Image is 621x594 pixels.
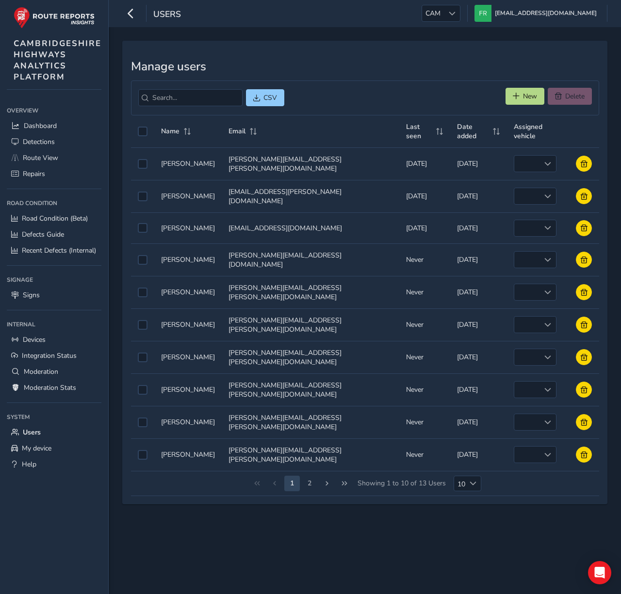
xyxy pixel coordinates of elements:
span: Dashboard [24,121,57,130]
a: Dashboard [7,118,101,134]
a: Signs [7,287,101,303]
div: Select auth0|689a0d666e5ed93c0285a6b4 [138,417,147,427]
td: [PERSON_NAME] [154,406,222,438]
div: Select auth0|689a0db48158cb41ff00da20 [138,320,147,330]
a: Users [7,424,101,440]
div: Road Condition [7,196,101,210]
div: Select auth0|689a0d584b9023d3aae095c7 [138,450,147,460]
td: Never [399,438,450,471]
span: Moderation [24,367,58,376]
h3: Manage users [131,60,599,74]
td: [PERSON_NAME] [154,180,222,212]
td: [PERSON_NAME][EMAIL_ADDRESS][PERSON_NAME][DOMAIN_NAME] [222,147,400,180]
span: Integration Status [22,351,77,360]
div: Signage [7,273,101,287]
a: Detections [7,134,101,150]
button: CSV [246,89,284,106]
td: [PERSON_NAME] [154,341,222,373]
span: 10 [454,476,465,491]
button: Next Page [319,476,335,491]
span: Date added [457,122,489,141]
span: CSV [263,93,277,102]
span: Defects Guide [22,230,64,239]
div: Select auth0|688c9952930a95f72b987527 [138,192,147,201]
span: Assigned vehicle [514,122,563,141]
img: rr logo [14,7,95,29]
td: [PERSON_NAME][EMAIL_ADDRESS][PERSON_NAME][DOMAIN_NAME] [222,308,400,341]
span: Route View [23,153,58,162]
span: Road Condition (Beta) [22,214,88,223]
td: [PERSON_NAME] [154,212,222,243]
div: System [7,410,101,424]
button: [EMAIL_ADDRESS][DOMAIN_NAME] [474,5,600,22]
td: [DATE] [450,373,507,406]
a: Moderation [7,364,101,380]
td: [DATE] [450,438,507,471]
td: [PERSON_NAME] [154,243,222,276]
button: Page 2 [284,476,300,491]
span: Email [229,127,245,136]
input: Search... [138,89,243,106]
div: Select auth0|688b40323bfb6caf90d7abb7 [138,159,147,169]
span: Signs [23,290,40,300]
td: [PERSON_NAME] [154,373,222,406]
span: CAMBRIDGESHIRE HIGHWAYS ANALYTICS PLATFORM [14,38,101,82]
td: [PERSON_NAME][EMAIL_ADDRESS][DOMAIN_NAME] [222,243,400,276]
td: [DATE] [450,243,507,276]
div: Overview [7,103,101,118]
span: Last seen [406,122,432,141]
span: Recent Defects (Internal) [22,246,96,255]
button: Page 3 [302,476,317,491]
button: New [506,88,544,105]
div: Internal [7,317,101,332]
td: [DATE] [450,276,507,308]
td: [EMAIL_ADDRESS][PERSON_NAME][DOMAIN_NAME] [222,180,400,212]
a: Help [7,456,101,472]
a: Moderation Stats [7,380,101,396]
td: [DATE] [399,212,450,243]
td: [PERSON_NAME][EMAIL_ADDRESS][PERSON_NAME][DOMAIN_NAME] [222,276,400,308]
div: Open Intercom Messenger [588,561,611,584]
img: diamond-layout [474,5,491,22]
td: [DATE] [450,212,507,243]
div: Select auth0|689a0ec23f5161d05f6e2399 [138,288,147,297]
td: [PERSON_NAME][EMAIL_ADDRESS][PERSON_NAME][DOMAIN_NAME] [222,406,400,438]
td: Never [399,406,450,438]
td: [PERSON_NAME] [154,276,222,308]
a: Integration Status [7,348,101,364]
td: [DATE] [450,341,507,373]
span: New [523,92,537,101]
a: Devices [7,332,101,348]
td: [EMAIL_ADDRESS][DOMAIN_NAME] [222,212,400,243]
td: Never [399,276,450,308]
a: Repairs [7,166,101,182]
a: Route View [7,150,101,166]
div: Select auth0|688c9948ed0800eea85e339b [138,223,147,233]
div: Select auth0|689a0d878d17715947c3e88e [138,385,147,395]
span: Users [153,8,181,22]
td: [PERSON_NAME][EMAIL_ADDRESS][PERSON_NAME][DOMAIN_NAME] [222,373,400,406]
td: [DATE] [399,147,450,180]
td: [PERSON_NAME] [154,438,222,471]
td: [DATE] [450,308,507,341]
a: My device [7,440,101,456]
td: [DATE] [399,180,450,212]
button: Last Page [337,476,352,491]
td: [PERSON_NAME][EMAIL_ADDRESS][PERSON_NAME][DOMAIN_NAME] [222,341,400,373]
span: Help [22,460,36,469]
td: Never [399,308,450,341]
span: CAM [422,5,444,21]
span: Showing 1 to 10 of 13 Users [354,476,449,491]
a: Recent Defects (Internal) [7,242,101,258]
td: Never [399,243,450,276]
td: [PERSON_NAME] [154,308,222,341]
div: Select auth0|689a0ed41a4c2f607d67a1d5 [138,255,147,265]
span: Moderation Stats [24,383,76,392]
div: Select auth0|689a0d9c4b9023d3aae09602 [138,353,147,362]
span: Name [161,127,180,136]
td: [PERSON_NAME] [154,147,222,180]
td: [DATE] [450,406,507,438]
td: Never [399,373,450,406]
span: [EMAIL_ADDRESS][DOMAIN_NAME] [495,5,597,22]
